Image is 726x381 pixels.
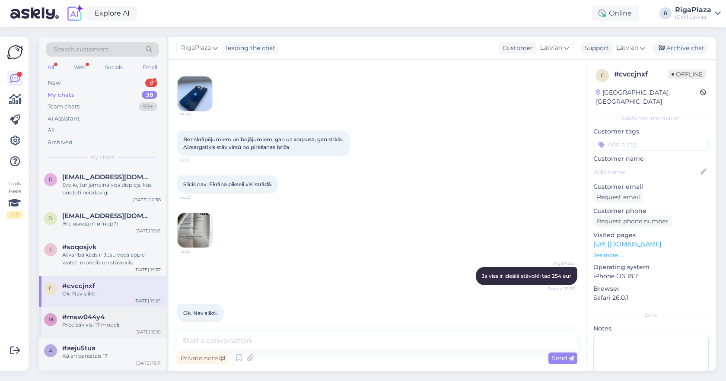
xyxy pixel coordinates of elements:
[593,114,709,122] div: Customer information
[181,43,211,53] span: RigaPlaza
[48,114,80,123] div: AI Assistant
[177,352,228,364] div: Private note
[180,111,213,118] span: 15:20
[593,206,709,216] p: Customer phone
[145,79,157,87] div: 8
[593,154,709,163] p: Customer name
[614,69,668,79] div: # cvccjnxf
[7,211,22,219] div: 1 / 3
[142,91,157,99] div: 38
[141,62,159,73] div: Email
[593,293,709,302] p: Safari 26.0.1
[180,194,212,200] span: 15:22
[48,102,80,111] div: Team chats
[136,360,161,366] div: [DATE] 15:11
[596,88,700,106] div: [GEOGRAPHIC_DATA], [GEOGRAPHIC_DATA]
[593,127,709,136] p: Customer tags
[134,267,161,273] div: [DATE] 15:37
[62,282,95,290] span: #cvccjnxf
[552,354,574,362] span: Send
[180,323,212,329] span: 15:25
[180,157,212,163] span: 15:21
[91,153,114,161] span: My chats
[178,213,212,248] img: Attachment
[183,136,344,150] span: Bez skrāpējumiem un bojājumiem, gan uz korpusa, gan stikla. Aizsargstikls stāv virsū no pirkšanas...
[675,6,711,13] div: RigaPlaza
[48,91,74,99] div: My chats
[581,44,609,53] div: Support
[593,311,709,319] div: Extra
[49,246,52,253] span: s
[62,313,105,321] span: #msw044y4
[593,231,709,240] p: Visited pages
[542,260,575,267] span: RigaPlaza
[592,6,639,21] div: Online
[593,324,709,333] p: Notes
[54,45,108,54] span: Search customers
[616,43,638,53] span: Latvian
[7,180,22,219] div: Look Here
[133,197,161,203] div: [DATE] 20:36
[594,167,699,177] input: Add name
[46,62,56,73] div: All
[659,7,672,19] div: R
[62,290,161,298] div: Ok. Nav slikti.
[135,329,161,335] div: [DATE] 15:15
[62,243,97,251] span: #soqosjvk
[139,102,157,111] div: 99+
[499,44,533,53] div: Customer
[7,44,23,60] img: Askly Logo
[593,216,672,227] div: Request phone number
[593,272,709,281] p: iPhone OS 18.7
[87,6,137,21] a: Explore AI
[49,285,53,292] span: c
[593,251,709,259] p: See more ...
[593,284,709,293] p: Browser
[62,352,161,360] div: Kā ari parastais 17
[593,240,661,248] a: [URL][DOMAIN_NAME]
[593,263,709,272] p: Operating system
[593,138,709,151] input: Add a tag
[62,321,161,329] div: Precīzāk visi 17 modeļi.
[48,316,53,323] span: m
[135,228,161,234] div: [DATE] 19:21
[542,286,575,292] span: Seen ✓ 15:23
[653,42,708,54] div: Archive chat
[48,215,53,222] span: d
[62,220,161,228] div: Это выходит игнор?)
[49,176,53,183] span: r
[540,43,562,53] span: Latvian
[134,298,161,304] div: [DATE] 15:25
[72,62,87,73] div: Web
[66,4,84,22] img: explore-ai
[601,72,605,79] span: c
[62,173,152,181] span: raitis_armanis@tvnet.lv
[593,182,709,191] p: Customer email
[62,181,161,197] div: Sveiki, tur jāmaina viss displejs, kas būs ļoti neizdevīgi.
[593,191,643,203] div: Request email
[48,126,55,135] div: All
[178,76,212,111] img: Attachment
[482,273,571,279] span: Ja viss ir ideālā stāvokli tad 254 eur
[103,62,124,73] div: Socials
[675,13,711,20] div: iDeal Latvija
[675,6,721,20] a: RigaPlazaiDeal Latvija
[183,181,272,187] span: Slīcis nav. Ekrāna pikseļi visi strādā.
[183,310,218,316] span: Ok. Nav slikti.
[49,347,53,354] span: a
[62,344,96,352] span: #aeju5tua
[48,138,73,147] div: Archived
[223,44,275,53] div: leading the chat
[62,212,152,220] span: dimactive3@gmail.com
[668,70,706,79] span: Offline
[180,248,213,254] span: 15:23
[48,79,60,87] div: New
[62,251,161,267] div: Atkarībā kāds ir Jūsu vecā apple watch modelis un stāvoklis.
